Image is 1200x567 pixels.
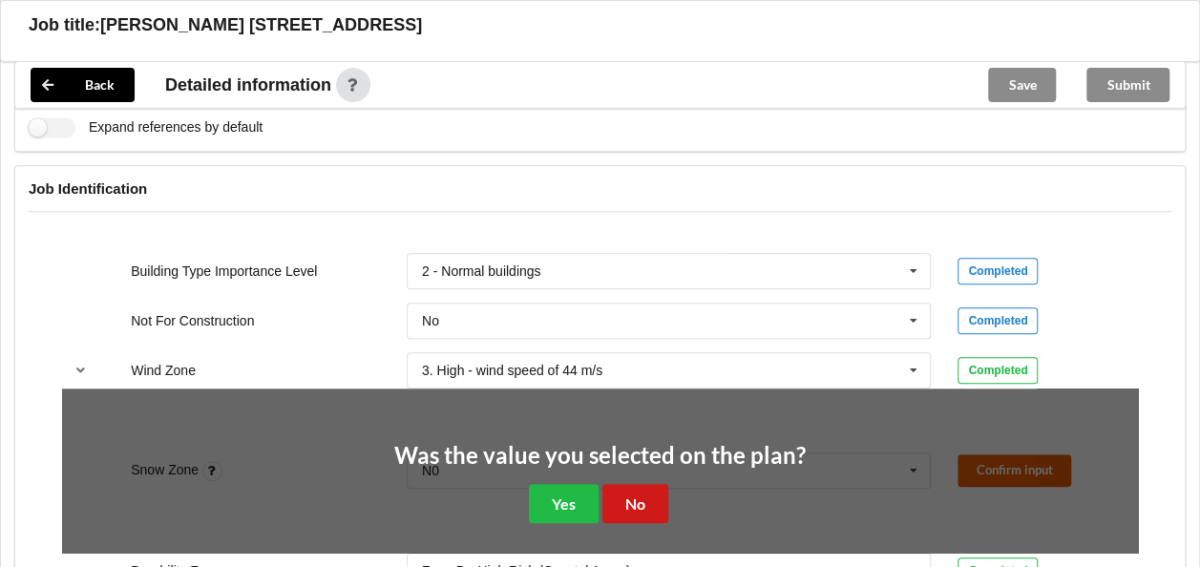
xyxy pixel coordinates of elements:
[602,484,668,523] button: No
[62,353,99,388] button: reference-toggle
[422,264,541,278] div: 2 - Normal buildings
[131,313,254,328] label: Not For Construction
[958,258,1038,284] div: Completed
[131,363,196,378] label: Wind Zone
[29,179,1171,198] h4: Job Identification
[131,263,317,279] label: Building Type Importance Level
[958,357,1038,384] div: Completed
[394,441,806,471] h2: Was the value you selected on the plan?
[31,68,135,102] button: Back
[29,14,100,36] h3: Job title:
[165,76,331,94] span: Detailed information
[422,314,439,327] div: No
[100,14,422,36] h3: [PERSON_NAME] [STREET_ADDRESS]
[29,117,263,137] label: Expand references by default
[529,484,599,523] button: Yes
[958,307,1038,334] div: Completed
[422,364,602,377] div: 3. High - wind speed of 44 m/s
